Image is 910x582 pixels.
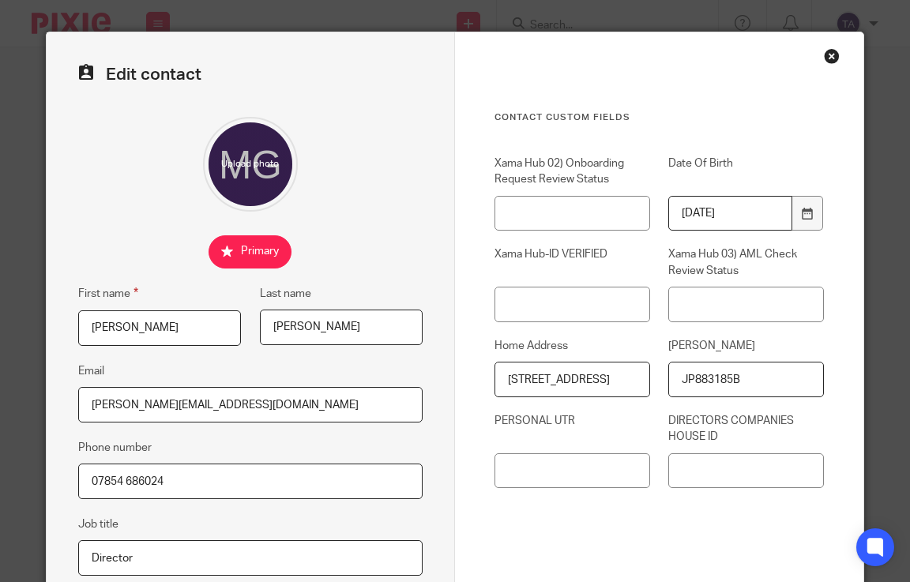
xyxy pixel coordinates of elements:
label: Xama Hub 03) AML Check Review Status [668,246,824,279]
label: PERSONAL UTR [494,413,650,445]
div: Close this dialog window [824,48,840,64]
label: Last name [260,286,311,302]
label: First name [78,284,138,302]
label: Xama Hub 02) Onboarding Request Review Status [494,156,650,188]
label: Phone number [78,440,152,456]
h2: Edit contact [78,64,423,85]
label: Home Address [494,338,650,354]
label: [PERSON_NAME] [668,338,824,354]
label: Email [78,363,104,379]
label: DIRECTORS COMPANIES HOUSE ID [668,413,824,445]
input: YYYY-MM-DD [668,196,792,231]
label: Xama Hub-ID VERIFIED [494,246,650,279]
label: Date Of Birth [668,156,824,188]
h3: Contact Custom fields [494,111,824,124]
label: Job title [78,516,118,532]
